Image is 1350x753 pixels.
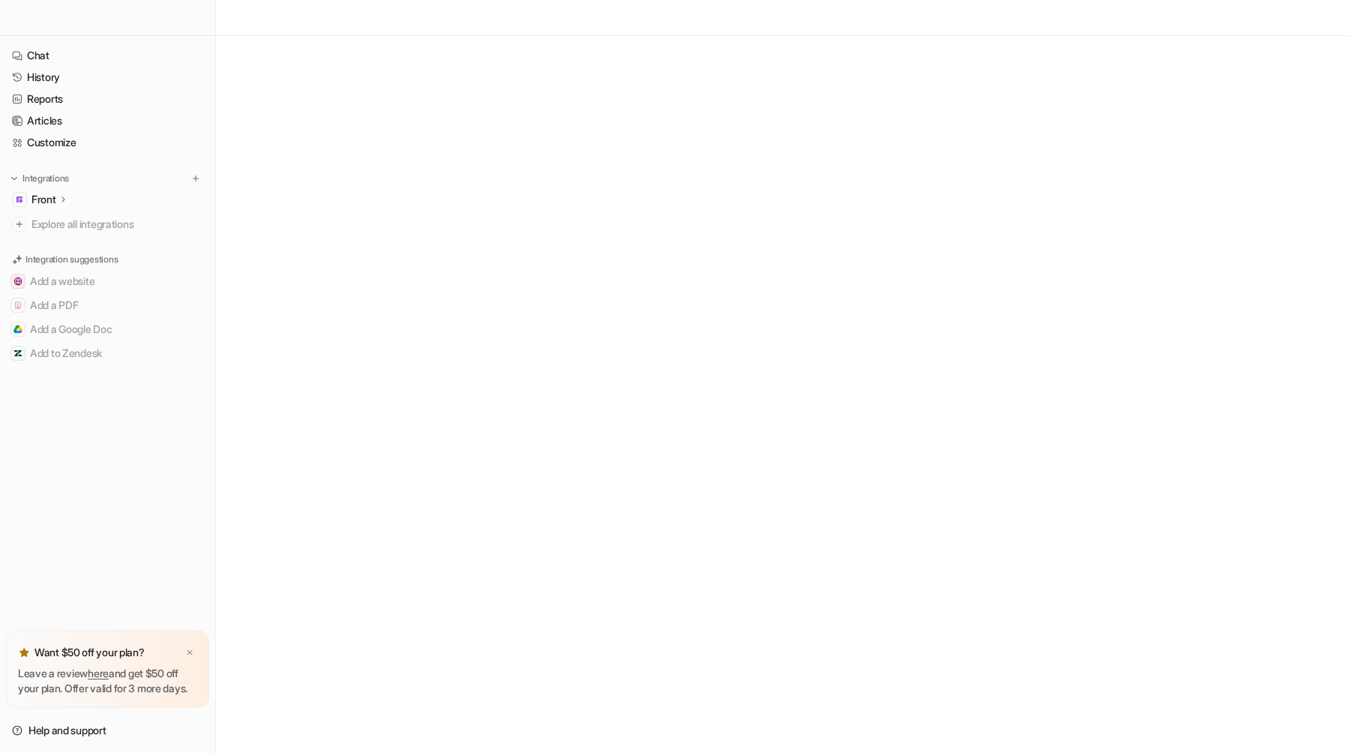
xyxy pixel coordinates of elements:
a: Customize [6,132,209,153]
img: Add a website [13,277,22,286]
img: expand menu [9,173,19,184]
p: Integration suggestions [25,253,118,266]
img: Add to Zendesk [13,349,22,358]
img: star [18,646,30,658]
img: Front [15,195,24,204]
img: Add a PDF [13,301,22,310]
button: Add a Google DocAdd a Google Doc [6,317,209,341]
a: History [6,67,209,88]
a: Reports [6,88,209,109]
a: Explore all integrations [6,214,209,235]
button: Add a websiteAdd a website [6,269,209,293]
img: menu_add.svg [190,173,201,184]
p: Integrations [22,172,69,184]
span: Explore all integrations [31,212,203,236]
p: Front [31,192,56,207]
p: Leave a review and get $50 off your plan. Offer valid for 3 more days. [18,666,197,696]
a: Chat [6,45,209,66]
img: explore all integrations [12,217,27,232]
a: Help and support [6,720,209,741]
button: Add to ZendeskAdd to Zendesk [6,341,209,365]
button: Integrations [6,171,73,186]
img: x [185,648,194,658]
button: Add a PDFAdd a PDF [6,293,209,317]
p: Want $50 off your plan? [34,645,145,660]
a: here [88,667,109,679]
a: Articles [6,110,209,131]
img: Add a Google Doc [13,325,22,334]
